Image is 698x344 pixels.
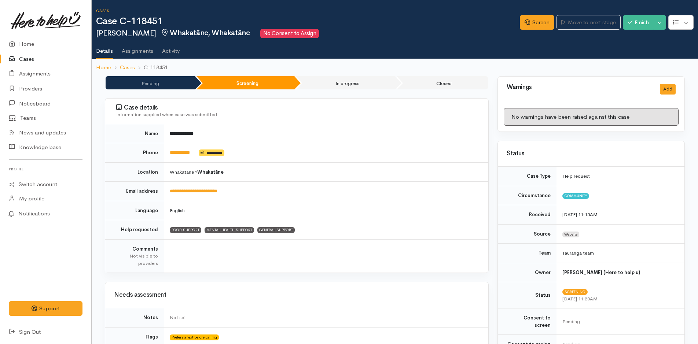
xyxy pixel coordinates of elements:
[96,29,520,38] h2: [PERSON_NAME]
[120,63,135,72] a: Cases
[498,186,556,205] td: Circumstance
[507,84,651,91] h3: Warnings
[105,162,164,182] td: Location
[498,167,556,186] td: Case Type
[162,38,180,59] a: Activity
[105,239,164,273] td: Comments
[106,76,195,89] li: Pending
[105,182,164,201] td: Email address
[105,201,164,220] td: Language
[205,227,254,233] span: MENTAL HEALTH SUPPORT
[105,220,164,240] td: Help requested
[161,28,250,37] span: Whakatāne, Whakatāne
[96,63,111,72] a: Home
[562,289,588,295] span: Screening
[257,227,295,233] span: GENERAL SUPPORT
[498,224,556,244] td: Source
[96,9,520,13] h6: Cases
[197,169,224,175] b: Whakatāne
[520,15,554,30] a: Screen
[562,318,676,325] div: Pending
[507,150,676,157] h3: Status
[9,164,82,174] h6: Profile
[296,76,395,89] li: In progress
[116,111,480,118] div: Information supplied when case was submitted
[92,59,698,76] nav: breadcrumb
[498,205,556,225] td: Received
[556,167,684,186] td: Help request
[562,193,589,199] span: Community
[660,84,676,95] button: Add
[623,15,654,30] button: Finish
[116,104,480,111] h3: Case details
[170,169,224,175] span: Whakatāne »
[196,76,294,89] li: Screening
[260,29,319,38] span: No Consent to Assign
[562,232,579,237] span: Website
[122,38,153,59] a: Assignments
[135,63,168,72] li: C-118451
[96,38,113,59] a: Details
[96,16,520,27] h1: Case C-118451
[114,292,480,299] h3: Needs assessment
[170,314,480,321] div: Not set
[562,295,676,303] div: [DATE] 11:20AM
[562,250,594,256] span: Tauranga team
[498,263,556,282] td: Owner
[170,227,201,233] span: FOOD SUPPORT
[498,282,556,308] td: Status
[498,308,556,335] td: Consent to screen
[562,211,598,218] time: [DATE] 11:15AM
[556,15,620,30] a: Move to next stage
[114,252,158,267] div: Not visible to providers
[105,124,164,143] td: Name
[170,334,219,340] span: Prefers a text before calling
[105,308,164,328] td: Notes
[397,76,488,89] li: Closed
[562,269,640,275] b: [PERSON_NAME] (Here to help u)
[504,108,679,126] div: No warnings have been raised against this case
[164,201,488,220] td: English
[105,143,164,163] td: Phone
[498,244,556,263] td: Team
[9,301,82,316] button: Support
